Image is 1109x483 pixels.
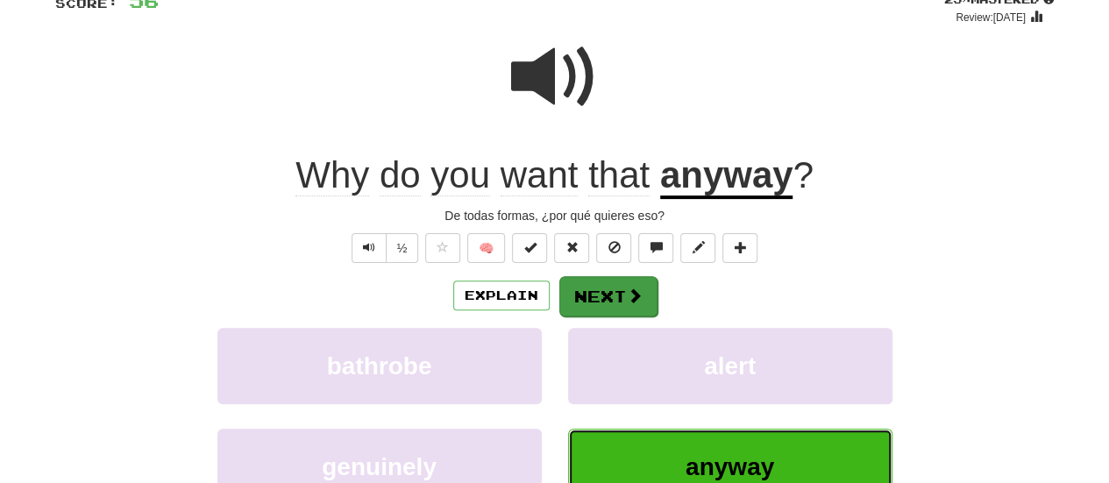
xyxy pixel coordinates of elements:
button: ½ [386,233,419,263]
button: Set this sentence to 100% Mastered (alt+m) [512,233,547,263]
button: Next [559,276,658,316]
span: want [501,154,579,196]
button: Play sentence audio (ctl+space) [352,233,387,263]
button: Ignore sentence (alt+i) [596,233,631,263]
span: ? [793,154,813,195]
small: Review: [DATE] [956,11,1026,24]
span: you [430,154,490,196]
span: do [380,154,421,196]
span: that [588,154,650,196]
span: genuinely [322,453,437,480]
button: Add to collection (alt+a) [722,233,757,263]
button: alert [568,328,892,404]
button: Edit sentence (alt+d) [680,233,715,263]
span: anyway [686,453,774,480]
button: Favorite sentence (alt+f) [425,233,460,263]
button: Reset to 0% Mastered (alt+r) [554,233,589,263]
button: Discuss sentence (alt+u) [638,233,673,263]
button: 🧠 [467,233,505,263]
span: alert [704,352,756,380]
button: bathrobe [217,328,542,404]
div: De todas formas, ¿por qué quieres eso? [55,207,1055,224]
u: anyway [660,154,793,199]
span: Why [295,154,369,196]
span: bathrobe [327,352,432,380]
button: Explain [453,281,550,310]
div: Text-to-speech controls [348,233,419,263]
